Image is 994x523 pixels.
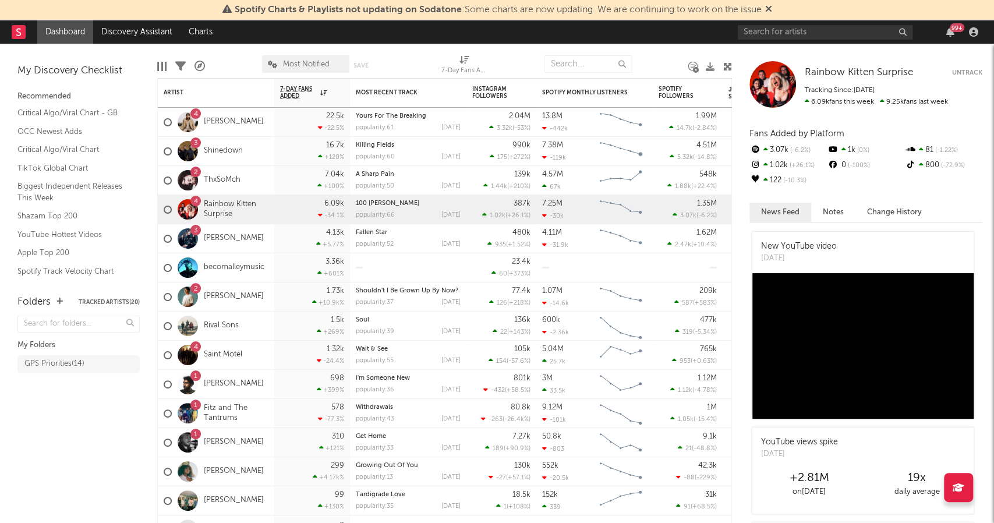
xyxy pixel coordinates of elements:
[356,171,394,178] a: A Sharp Pain
[482,211,530,219] div: ( )
[317,386,344,394] div: +399 %
[356,416,394,422] div: popularity: 43
[542,125,568,132] div: -442k
[542,142,563,149] div: 7.38M
[17,228,128,241] a: YouTube Hottest Videos
[331,462,344,469] div: 299
[356,89,443,96] div: Most Recent Track
[356,404,461,411] div: Withdrawals
[17,180,128,204] a: Biggest Independent Releases This Week
[542,316,560,324] div: 600k
[356,154,395,160] div: popularity: 60
[164,89,251,96] div: Artist
[356,358,394,364] div: popularity: 55
[700,345,717,353] div: 765k
[491,387,505,394] span: -432
[512,287,530,295] div: 77.4k
[356,229,461,236] div: Fallen Star
[157,50,167,83] div: Edit Columns
[676,473,717,481] div: ( )
[544,55,632,73] input: Search...
[319,444,344,452] div: +121 %
[356,125,394,131] div: popularity: 61
[356,288,458,294] a: Shouldn't I Be Grown Up By Now?
[509,329,529,335] span: +143 %
[509,183,529,190] span: +210 %
[489,124,530,132] div: ( )
[542,154,566,161] div: -119k
[324,200,344,207] div: 6.09k
[542,416,566,423] div: -101k
[670,153,717,161] div: ( )
[181,20,221,44] a: Charts
[204,200,268,220] a: Rainbow Kitten Surprise
[204,467,264,476] a: [PERSON_NAME]
[356,142,461,149] div: Killing Fields
[659,86,699,100] div: Spotify Followers
[863,485,971,499] div: daily average
[318,124,344,132] div: -22.5 %
[318,211,344,219] div: -34.1 %
[695,300,715,306] span: +583 %
[933,147,958,154] span: -1.22 %
[595,224,647,253] svg: Chart title
[331,404,344,411] div: 578
[542,462,558,469] div: 552k
[595,312,647,341] svg: Chart title
[542,404,563,411] div: 9.12M
[855,147,869,154] span: 0 %
[703,433,717,440] div: 9.1k
[507,213,529,219] span: +26.1 %
[330,374,344,382] div: 698
[356,433,386,440] a: Get Home
[356,462,461,469] div: Growing Out Of You
[765,5,772,15] span: Dismiss
[204,379,264,389] a: [PERSON_NAME]
[698,374,717,382] div: 1.12M
[204,437,264,447] a: [PERSON_NAME]
[805,67,913,79] a: Rainbow Kitten Surprise
[761,241,837,253] div: New YouTube video
[356,492,405,498] a: Tardigrade Love
[491,183,507,190] span: 1.44k
[542,212,564,220] div: -30k
[17,162,128,175] a: TikTok Global Chart
[483,182,530,190] div: ( )
[749,158,827,173] div: 1.02k
[441,183,461,189] div: [DATE]
[37,20,93,44] a: Dashboard
[514,125,529,132] span: -53 %
[672,357,717,365] div: ( )
[17,355,140,373] a: GPS Priorities(14)
[692,358,715,365] span: +0.63 %
[495,242,506,248] span: 935
[693,242,715,248] span: +10.4 %
[356,328,394,335] div: popularity: 39
[542,183,561,190] div: 67k
[749,143,827,158] div: 3.07k
[508,358,529,365] span: -57.6 %
[17,338,140,352] div: My Folders
[696,229,717,236] div: 1.62M
[699,287,717,295] div: 209k
[514,462,530,469] div: 130k
[356,183,394,189] div: popularity: 50
[542,112,563,120] div: 13.8M
[441,125,461,131] div: [DATE]
[356,462,418,469] a: Growing Out Of You
[356,200,419,207] a: 100 [PERSON_NAME]
[327,345,344,353] div: 1.32k
[542,299,569,307] div: -14.6k
[17,295,51,309] div: Folders
[700,316,717,324] div: 477k
[441,416,461,422] div: [DATE]
[497,125,512,132] span: 3.32k
[905,158,982,173] div: 800
[326,229,344,236] div: 4.13k
[356,387,394,393] div: popularity: 36
[698,213,715,219] span: -6.2 %
[356,317,369,323] a: Soul
[694,446,715,452] span: -48.8 %
[318,415,344,423] div: -77.3 %
[356,317,461,323] div: Soul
